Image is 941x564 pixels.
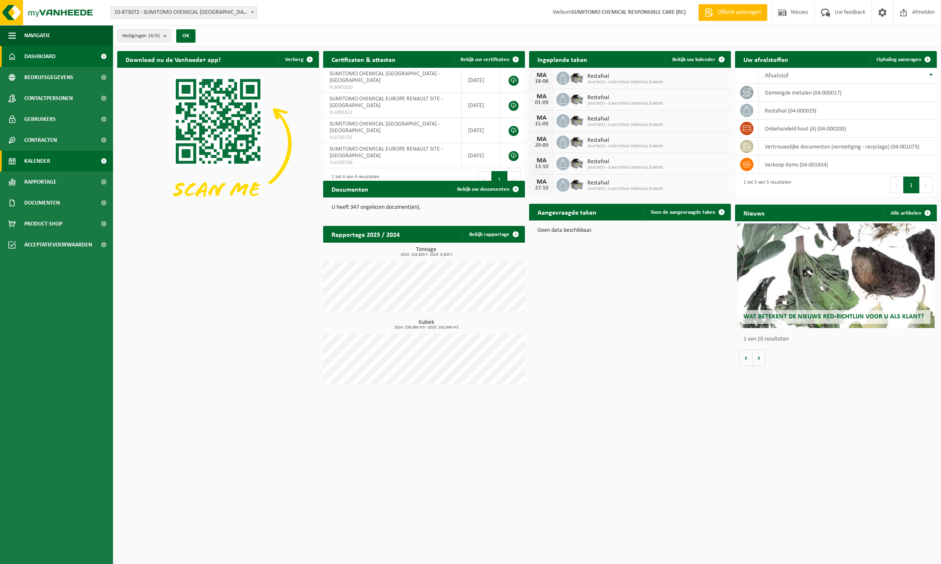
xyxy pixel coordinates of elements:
img: WB-5000-GAL-GY-01 [570,134,584,149]
span: Offerte aanvragen [715,8,763,17]
span: Verberg [285,57,303,62]
div: 18-08 [533,79,550,85]
div: 29-09 [533,143,550,149]
button: Vorige [739,349,753,366]
td: vertrouwelijke documenten (vernietiging - recyclage) (04-001073) [758,138,937,156]
button: Next [508,171,521,188]
img: WB-5000-GAL-GY-01 [570,113,584,127]
span: 10-873072 - SUMITOMO CHEMICAL EUROPE [587,144,663,149]
span: Bedrijfsgegevens [24,67,73,88]
button: 1 [491,171,508,188]
span: Gebruikers [24,109,56,130]
button: Verberg [278,51,318,68]
a: Offerte aanvragen [698,4,767,21]
td: restafval (04-000029) [758,102,937,120]
h2: Download nu de Vanheede+ app! [117,51,229,67]
a: Bekijk uw kalender [666,51,730,68]
span: Restafval [587,180,663,187]
div: 15-09 [533,121,550,127]
td: gemengde metalen (04-000017) [758,84,937,102]
span: Restafval [587,73,663,80]
span: 10-873072 - SUMITOMO CHEMICAL EUROPE [587,80,663,85]
div: 1 tot 4 van 4 resultaten [327,170,379,189]
td: [DATE] [462,93,500,118]
button: 1 [903,177,920,193]
span: Documenten [24,192,60,213]
span: SUMITOMO CHEMICAL [GEOGRAPHIC_DATA] - [GEOGRAPHIC_DATA] [329,121,440,134]
img: WB-5000-GAL-GY-01 [570,92,584,106]
span: 2024: 236,880 m3 - 2025: 103,840 m3 [327,326,525,330]
div: MA [533,157,550,164]
span: VLA901621 [329,109,455,116]
span: Contracten [24,130,57,151]
a: Alle artikelen [884,205,936,221]
h3: Tonnage [327,247,525,257]
span: 10-873072 - SUMITOMO CHEMICAL EUROPE - MACHELEN [111,6,257,19]
strong: SUMITOMO CHEMICAL RESPONSIBLE CARE (RC) [571,9,686,15]
span: Kalender [24,151,50,172]
button: Vestigingen(4/4) [117,29,171,42]
a: Bekijk uw certificaten [454,51,524,68]
button: Volgende [753,349,766,366]
span: 10-873072 - SUMITOMO CHEMICAL EUROPE [587,165,663,170]
div: 01-09 [533,100,550,106]
span: Restafval [587,137,663,144]
a: Ophaling aanvragen [870,51,936,68]
span: 10-873072 - SUMITOMO CHEMICAL EUROPE [587,101,663,106]
h2: Ingeplande taken [529,51,596,67]
td: onbehandeld hout (A) (04-000200) [758,120,937,138]
td: verkoop items (04-001834) [758,156,937,174]
button: Next [920,177,933,193]
div: MA [533,72,550,79]
span: SUMITOMO CHEMICAL [GEOGRAPHIC_DATA] - [GEOGRAPHIC_DATA] [329,71,440,84]
td: [DATE] [462,118,500,143]
span: Contactpersonen [24,88,73,109]
a: Bekijk uw documenten [450,181,524,197]
span: Ophaling aanvragen [877,57,921,62]
a: Toon de aangevraagde taken [644,204,730,220]
span: Restafval [587,116,663,123]
img: WB-5000-GAL-GY-01 [570,156,584,170]
span: Restafval [587,159,663,165]
h3: Kubiek [327,320,525,330]
div: 27-10 [533,185,550,191]
img: WB-5000-GAL-GY-01 [570,70,584,85]
h2: Uw afvalstoffen [735,51,797,67]
count: (4/4) [149,33,160,38]
span: 10-873072 - SUMITOMO CHEMICAL EUROPE [587,123,663,128]
div: MA [533,179,550,185]
div: MA [533,115,550,121]
h2: Nieuws [735,205,773,221]
span: SUMITOMO CHEMICAL EUROPE RENAULT SITE - [GEOGRAPHIC_DATA] [329,96,443,109]
td: [DATE] [462,68,500,93]
span: 10-873072 - SUMITOMO CHEMICAL EUROPE - MACHELEN [111,7,257,18]
span: 2024: 134,805 t - 2025: 8,620 t [327,253,525,257]
a: Wat betekent de nieuwe RED-richtlijn voor u als klant? [737,223,935,328]
span: SUMITOMO CHEMICAL EUROPE RENAULT SITE - [GEOGRAPHIC_DATA] [329,146,443,159]
h2: Aangevraagde taken [529,204,605,220]
span: VLA901620 [329,84,455,91]
p: Geen data beschikbaar. [537,228,722,233]
h2: Rapportage 2025 / 2024 [323,226,408,242]
span: Restafval [587,95,663,101]
span: Bekijk uw certificaten [460,57,509,62]
button: Previous [890,177,903,193]
div: MA [533,136,550,143]
img: WB-5000-GAL-GY-01 [570,177,584,191]
span: Bekijk uw documenten [457,187,509,192]
td: [DATE] [462,143,500,168]
span: Acceptatievoorwaarden [24,234,92,255]
span: Vestigingen [122,30,160,42]
span: VLA705725 [329,134,455,141]
span: Afvalstof [765,72,789,79]
span: Toon de aangevraagde taken [650,210,715,215]
button: OK [176,29,195,43]
span: VLA705726 [329,159,455,166]
h2: Documenten [323,181,377,197]
h2: Certificaten & attesten [323,51,404,67]
span: Navigatie [24,25,50,46]
span: Product Shop [24,213,62,234]
a: Bekijk rapportage [463,226,524,243]
span: Bekijk uw kalender [672,57,715,62]
div: 1 tot 5 van 5 resultaten [739,176,791,194]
